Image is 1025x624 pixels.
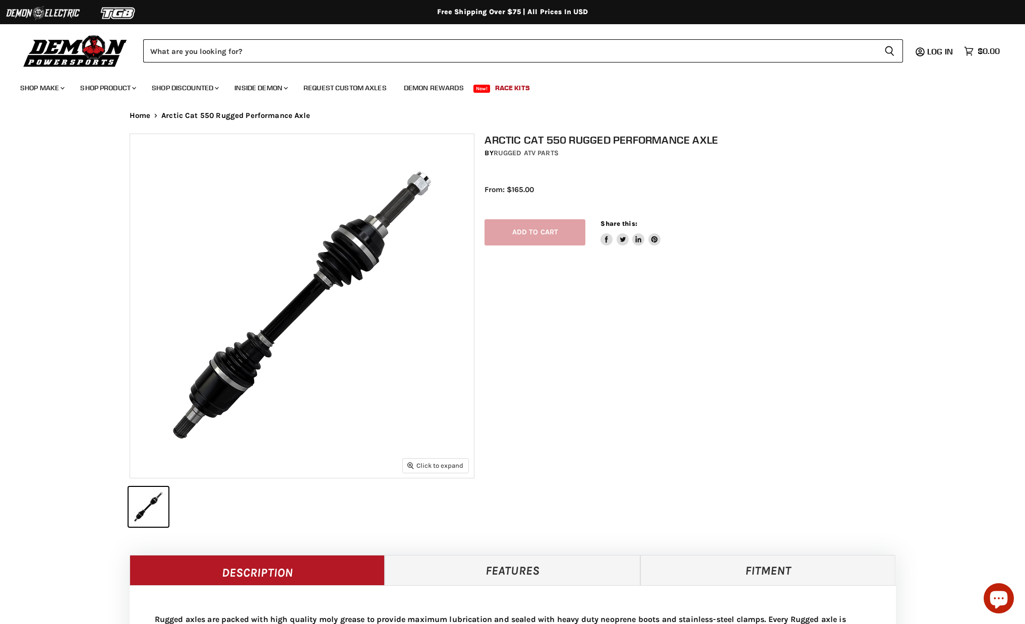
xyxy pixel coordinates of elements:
a: Home [130,111,151,120]
a: Inside Demon [227,78,294,98]
inbox-online-store-chat: Shopify online store chat [981,583,1017,616]
aside: Share this: [600,219,660,246]
a: Race Kits [488,78,537,98]
a: Features [385,555,640,585]
img: TGB Logo 2 [81,4,156,23]
img: Demon Powersports [20,33,131,69]
span: Log in [927,46,953,56]
span: From: $165.00 [485,185,534,194]
form: Product [143,39,903,63]
a: Shop Discounted [144,78,225,98]
h1: Arctic Cat 550 Rugged Performance Axle [485,134,906,146]
button: IMAGE thumbnail [129,487,168,527]
a: Rugged ATV Parts [494,149,559,157]
img: IMAGE [130,134,474,478]
a: Description [130,555,385,585]
a: Log in [923,47,959,56]
span: New! [473,85,491,93]
ul: Main menu [13,74,997,98]
a: $0.00 [959,44,1005,58]
a: Shop Make [13,78,71,98]
a: Request Custom Axles [296,78,394,98]
span: Arctic Cat 550 Rugged Performance Axle [161,111,310,120]
div: by [485,148,906,159]
button: Click to expand [403,459,468,472]
span: Share this: [600,220,637,227]
a: Shop Product [73,78,142,98]
button: Search [876,39,903,63]
nav: Breadcrumbs [109,111,916,120]
span: $0.00 [978,46,1000,56]
a: Fitment [640,555,896,585]
img: Demon Electric Logo 2 [5,4,81,23]
input: Search [143,39,876,63]
div: Free Shipping Over $75 | All Prices In USD [109,8,916,17]
a: Demon Rewards [396,78,471,98]
span: Click to expand [407,462,463,469]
